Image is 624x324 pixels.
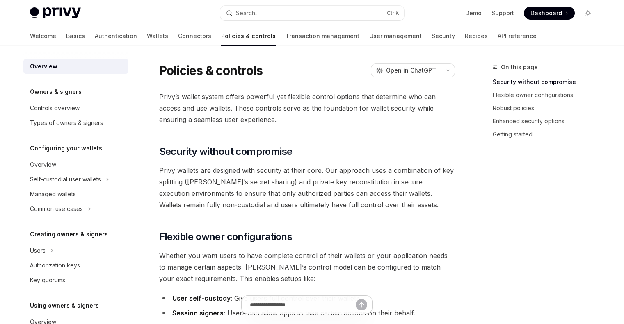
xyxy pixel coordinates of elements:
[30,301,99,310] h5: Using owners & signers
[501,62,538,72] span: On this page
[23,258,128,273] a: Authorization keys
[221,26,276,46] a: Policies & controls
[159,145,293,158] span: Security without compromise
[178,26,211,46] a: Connectors
[159,165,455,211] span: Privy wallets are designed with security at their core. Our approach uses a combination of key sp...
[23,101,128,116] a: Controls overview
[581,7,594,20] button: Toggle dark mode
[493,128,601,141] a: Getting started
[369,26,422,46] a: User management
[159,63,263,78] h1: Policies & controls
[66,26,85,46] a: Basics
[23,116,128,130] a: Types of owners & signers
[493,75,601,88] a: Security without compromise
[491,9,514,17] a: Support
[30,229,108,239] h5: Creating owners & signers
[30,7,81,19] img: light logo
[371,63,441,77] button: Open in ChatGPT
[23,59,128,74] a: Overview
[220,6,404,20] button: Search...CtrlK
[30,261,80,270] div: Authorization keys
[386,66,436,75] span: Open in ChatGPT
[159,250,455,284] span: Whether you want users to have complete control of their wallets or your application needs to man...
[30,275,65,285] div: Key quorums
[30,160,56,170] div: Overview
[30,61,57,71] div: Overview
[30,143,102,153] h5: Configuring your wallets
[147,26,168,46] a: Wallets
[432,26,455,46] a: Security
[23,273,128,288] a: Key quorums
[493,102,601,115] a: Robust policies
[465,26,488,46] a: Recipes
[356,299,367,310] button: Send message
[236,8,259,18] div: Search...
[159,91,455,125] span: Privy’s wallet system offers powerful yet flexible control options that determine who can access ...
[30,118,103,128] div: Types of owners & signers
[387,10,399,16] span: Ctrl K
[23,157,128,172] a: Overview
[30,204,83,214] div: Common use cases
[30,103,80,113] div: Controls overview
[30,26,56,46] a: Welcome
[30,87,82,97] h5: Owners & signers
[493,115,601,128] a: Enhanced security options
[286,26,359,46] a: Transaction management
[498,26,537,46] a: API reference
[30,246,46,256] div: Users
[30,189,76,199] div: Managed wallets
[465,9,482,17] a: Demo
[23,187,128,202] a: Managed wallets
[30,174,101,184] div: Self-custodial user wallets
[524,7,575,20] a: Dashboard
[95,26,137,46] a: Authentication
[530,9,562,17] span: Dashboard
[159,292,455,304] li: : Give users full control over their wallets.
[159,230,293,243] span: Flexible owner configurations
[493,88,601,102] a: Flexible owner configurations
